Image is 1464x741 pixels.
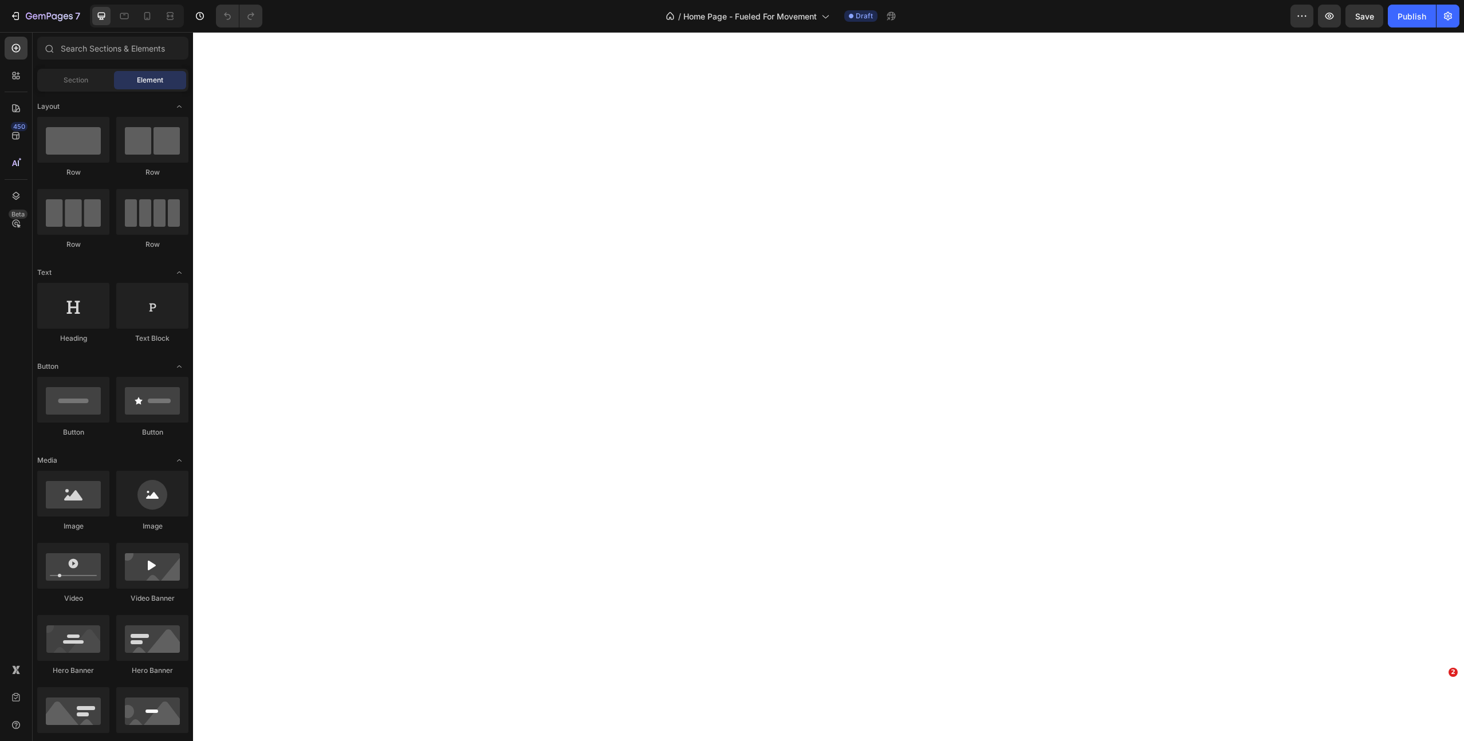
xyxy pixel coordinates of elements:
[64,75,88,85] span: Section
[37,427,109,437] div: Button
[5,5,85,27] button: 7
[37,593,109,604] div: Video
[37,521,109,531] div: Image
[37,37,188,60] input: Search Sections & Elements
[678,10,681,22] span: /
[1345,5,1383,27] button: Save
[683,10,817,22] span: Home Page - Fueled For Movement
[193,32,1464,741] iframe: Design area
[37,665,109,676] div: Hero Banner
[170,451,188,470] span: Toggle open
[170,97,188,116] span: Toggle open
[116,239,188,250] div: Row
[216,5,262,27] div: Undo/Redo
[1449,668,1458,677] span: 2
[856,11,873,21] span: Draft
[11,122,27,131] div: 450
[1398,10,1426,22] div: Publish
[75,9,80,23] p: 7
[37,455,57,466] span: Media
[37,333,109,344] div: Heading
[116,167,188,178] div: Row
[37,267,52,278] span: Text
[37,101,60,112] span: Layout
[116,333,188,344] div: Text Block
[170,263,188,282] span: Toggle open
[37,239,109,250] div: Row
[137,75,163,85] span: Element
[9,210,27,219] div: Beta
[116,427,188,437] div: Button
[37,167,109,178] div: Row
[1355,11,1374,21] span: Save
[1425,685,1453,712] iframe: Intercom live chat
[116,665,188,676] div: Hero Banner
[170,357,188,376] span: Toggle open
[1388,5,1436,27] button: Publish
[37,361,58,372] span: Button
[116,593,188,604] div: Video Banner
[116,521,188,531] div: Image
